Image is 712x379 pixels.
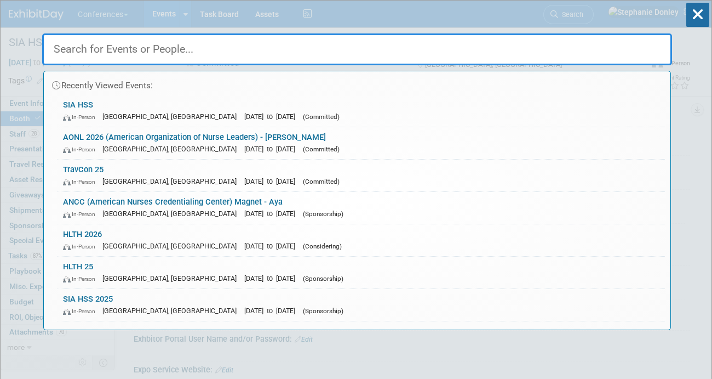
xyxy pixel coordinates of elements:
[63,211,100,218] span: In-Person
[102,112,242,121] span: [GEOGRAPHIC_DATA], [GEOGRAPHIC_DATA]
[63,275,100,282] span: In-Person
[303,275,343,282] span: (Sponsorship)
[303,242,342,250] span: (Considering)
[244,112,301,121] span: [DATE] to [DATE]
[102,177,242,185] span: [GEOGRAPHIC_DATA], [GEOGRAPHIC_DATA]
[244,177,301,185] span: [DATE] to [DATE]
[303,113,340,121] span: (Committed)
[303,307,343,315] span: (Sponsorship)
[303,145,340,153] span: (Committed)
[244,307,301,315] span: [DATE] to [DATE]
[63,114,100,121] span: In-Person
[58,289,665,321] a: SIA HSS 2025 In-Person [GEOGRAPHIC_DATA], [GEOGRAPHIC_DATA] [DATE] to [DATE] (Sponsorship)
[244,274,301,282] span: [DATE] to [DATE]
[58,95,665,127] a: SIA HSS In-Person [GEOGRAPHIC_DATA], [GEOGRAPHIC_DATA] [DATE] to [DATE] (Committed)
[244,242,301,250] span: [DATE] to [DATE]
[303,178,340,185] span: (Committed)
[244,145,301,153] span: [DATE] to [DATE]
[102,145,242,153] span: [GEOGRAPHIC_DATA], [GEOGRAPHIC_DATA]
[63,146,100,153] span: In-Person
[63,243,100,250] span: In-Person
[63,308,100,315] span: In-Person
[58,224,665,256] a: HLTH 2026 In-Person [GEOGRAPHIC_DATA], [GEOGRAPHIC_DATA] [DATE] to [DATE] (Considering)
[102,242,242,250] span: [GEOGRAPHIC_DATA], [GEOGRAPHIC_DATA]
[42,33,672,65] input: Search for Events or People...
[102,307,242,315] span: [GEOGRAPHIC_DATA], [GEOGRAPHIC_DATA]
[303,210,343,218] span: (Sponsorship)
[49,71,665,95] div: Recently Viewed Events:
[58,257,665,289] a: HLTH 25 In-Person [GEOGRAPHIC_DATA], [GEOGRAPHIC_DATA] [DATE] to [DATE] (Sponsorship)
[58,160,665,191] a: TravCon 25 In-Person [GEOGRAPHIC_DATA], [GEOGRAPHIC_DATA] [DATE] to [DATE] (Committed)
[102,210,242,218] span: [GEOGRAPHIC_DATA], [GEOGRAPHIC_DATA]
[58,192,665,224] a: ANCC (American Nurses Credentialing Center) Magnet - Aya In-Person [GEOGRAPHIC_DATA], [GEOGRAPHIC...
[244,210,301,218] span: [DATE] to [DATE]
[58,127,665,159] a: AONL 2026 (American Organization of Nurse Leaders) - [PERSON_NAME] In-Person [GEOGRAPHIC_DATA], [...
[63,178,100,185] span: In-Person
[102,274,242,282] span: [GEOGRAPHIC_DATA], [GEOGRAPHIC_DATA]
